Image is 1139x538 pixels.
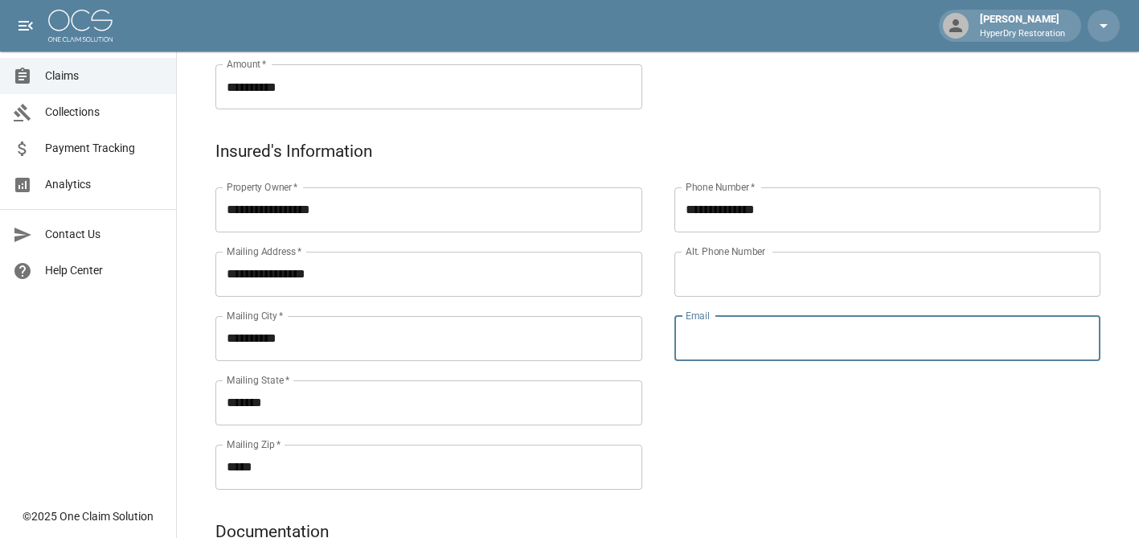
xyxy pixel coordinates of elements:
label: Property Owner [227,180,298,194]
div: [PERSON_NAME] [973,11,1071,40]
label: Mailing State [227,373,289,387]
div: © 2025 One Claim Solution [23,508,154,524]
span: Analytics [45,176,163,193]
label: Mailing Zip [227,437,281,451]
span: Contact Us [45,226,163,243]
span: Claims [45,68,163,84]
span: Payment Tracking [45,140,163,157]
img: ocs-logo-white-transparent.png [48,10,113,42]
label: Email [686,309,710,322]
label: Phone Number [686,180,755,194]
p: HyperDry Restoration [980,27,1065,41]
span: Help Center [45,262,163,279]
button: open drawer [10,10,42,42]
label: Amount [227,57,267,71]
label: Alt. Phone Number [686,244,765,258]
label: Mailing Address [227,244,301,258]
span: Collections [45,104,163,121]
label: Mailing City [227,309,284,322]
